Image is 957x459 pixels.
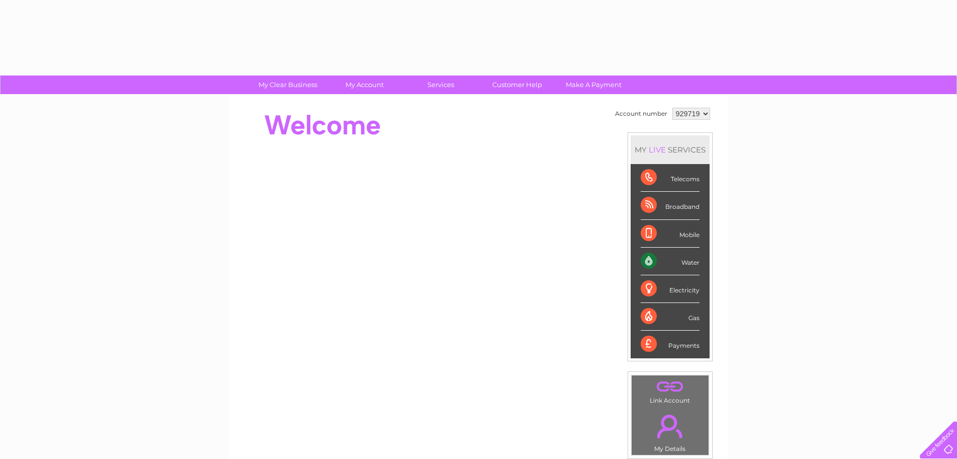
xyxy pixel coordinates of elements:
[399,75,482,94] a: Services
[641,192,700,219] div: Broadband
[641,331,700,358] div: Payments
[634,409,706,444] a: .
[641,303,700,331] div: Gas
[634,378,706,396] a: .
[613,105,670,122] td: Account number
[631,135,710,164] div: MY SERVICES
[647,145,668,155] div: LIVE
[631,406,709,455] td: My Details
[631,375,709,407] td: Link Account
[641,248,700,275] div: Water
[323,75,406,94] a: My Account
[641,164,700,192] div: Telecoms
[476,75,559,94] a: Customer Help
[552,75,635,94] a: Make A Payment
[641,275,700,303] div: Electricity
[246,75,329,94] a: My Clear Business
[641,220,700,248] div: Mobile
